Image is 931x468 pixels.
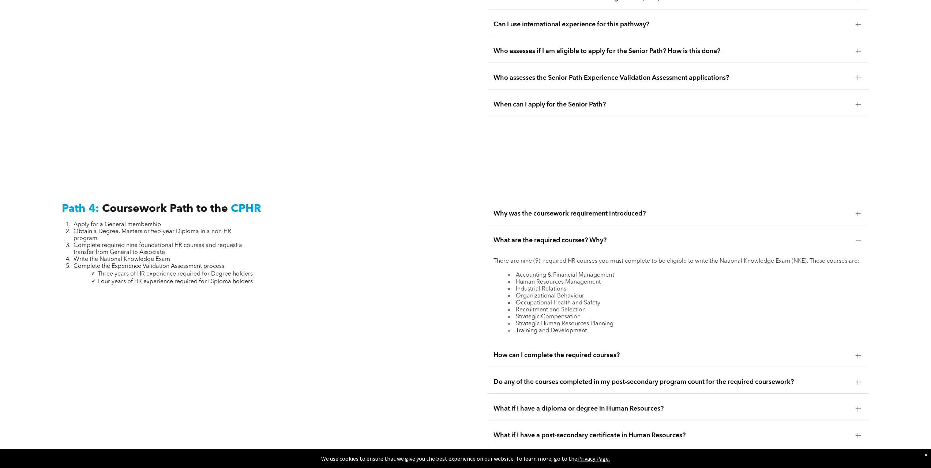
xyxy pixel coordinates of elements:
[508,300,863,307] li: Occupational Health and Safety
[98,279,253,285] span: Four years of HR experience required for Diploma holders
[493,405,849,413] span: What if I have a diploma or degree in Human Resources?
[62,203,99,214] span: Path 4:
[493,236,849,244] span: What are the required courses? Why?
[508,321,863,327] li: Strategic Human Resources Planning
[74,229,231,242] span: Obtain a Degree, Masters or two-year Diploma in a non-HR program
[924,451,927,458] div: Dismiss notification
[98,271,253,277] span: Three years of HR experience required for Degree holders
[231,203,261,214] span: CPHR
[74,263,226,269] span: Complete the Experience Validation Assessment process:
[493,101,849,109] span: When can I apply for the Senior Path?
[508,293,863,300] li: Organizational Behaviour
[508,272,863,279] li: Accounting & Financial Management
[493,210,849,218] span: Why was the coursework requirement introduced?
[493,74,849,82] span: Who assesses the Senior Path Experience Validation Assessment applications?
[508,279,863,286] li: Human Resources Management
[74,257,170,262] span: Write the National Knowledge Exam
[493,378,849,386] span: Do any of the courses completed in my post-secondary program count for the required coursework?
[508,327,863,334] li: Training and Development
[74,243,242,255] span: Complete required nine foundational HR courses and request a transfer from General to Associate
[493,431,849,439] span: What if I have a post-secondary certificate in Human Resources?
[508,307,863,314] li: Recruitment and Selection
[102,203,228,214] span: Coursework Path to the
[493,351,849,359] span: How can I complete the required courses?
[493,258,863,265] p: There are nine (9) required HR courses you must complete to be eligible to write the National Kno...
[493,47,849,55] span: Who assesses if I am eligible to apply for the Senior Path? How is this done?
[493,20,849,29] span: Can I use international experience for this pathway?
[74,222,161,228] span: Apply for a General membership
[508,286,863,293] li: Industrial Relations
[577,455,610,462] a: Privacy Page.
[508,314,863,321] li: Strategic Compensation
